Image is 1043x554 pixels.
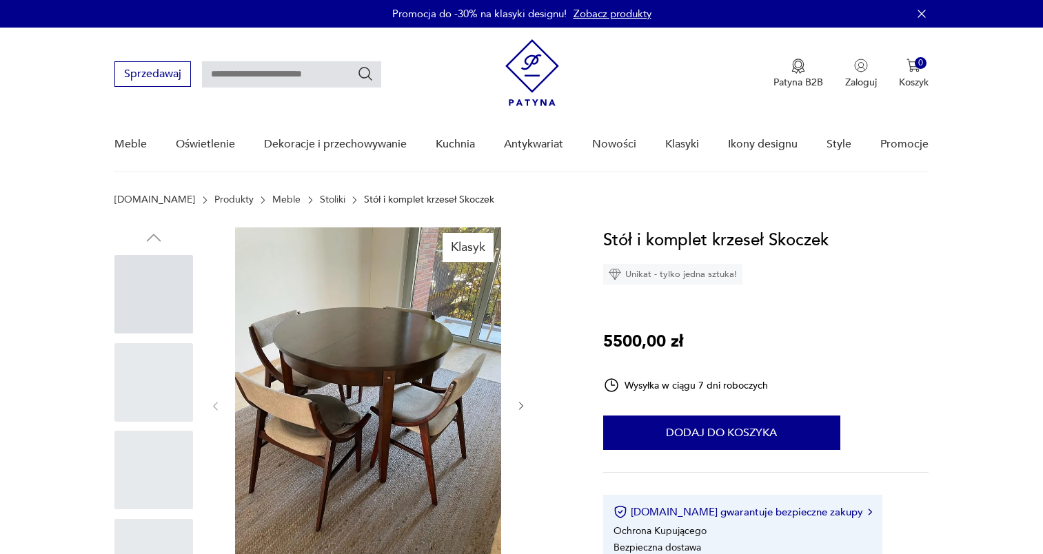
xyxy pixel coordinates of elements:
button: Szukaj [357,65,374,82]
div: Wysyłka w ciągu 7 dni roboczych [603,377,769,393]
img: Ikona diamentu [609,268,621,280]
a: Ikona medaluPatyna B2B [773,59,823,89]
img: Ikona certyfikatu [614,505,627,519]
div: Unikat - tylko jedna sztuka! [603,264,742,285]
img: Ikona strzałki w prawo [868,509,872,515]
p: Patyna B2B [773,76,823,89]
button: Zaloguj [845,59,877,89]
button: Dodaj do koszyka [603,415,840,450]
p: Zaloguj [845,76,877,89]
div: Klasyk [443,233,494,262]
a: Kuchnia [436,118,475,171]
button: Sprzedawaj [114,61,191,87]
a: Produkty [214,194,254,205]
a: Style [827,118,851,171]
a: Meble [114,118,147,171]
a: Oświetlenie [176,118,235,171]
a: Zobacz produkty [574,7,651,21]
li: Ochrona Kupującego [614,524,707,537]
img: Patyna - sklep z meblami i dekoracjami vintage [505,39,559,106]
a: Ikony designu [728,118,798,171]
a: Nowości [592,118,636,171]
a: Sprzedawaj [114,70,191,80]
h1: Stół i komplet krzeseł Skoczek [603,227,829,254]
a: Dekoracje i przechowywanie [264,118,407,171]
p: Promocja do -30% na klasyki designu! [392,7,567,21]
button: [DOMAIN_NAME] gwarantuje bezpieczne zakupy [614,505,872,519]
a: Klasyki [665,118,699,171]
img: Ikonka użytkownika [854,59,868,72]
a: Antykwariat [504,118,563,171]
p: Koszyk [899,76,929,89]
img: Ikona koszyka [907,59,920,72]
button: Patyna B2B [773,59,823,89]
p: 5500,00 zł [603,329,683,355]
a: Promocje [880,118,929,171]
div: 0 [915,57,926,69]
a: [DOMAIN_NAME] [114,194,195,205]
button: 0Koszyk [899,59,929,89]
a: Stoliki [320,194,345,205]
img: Ikona medalu [791,59,805,74]
a: Meble [272,194,301,205]
p: Stół i komplet krzeseł Skoczek [364,194,494,205]
li: Bezpieczna dostawa [614,541,701,554]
